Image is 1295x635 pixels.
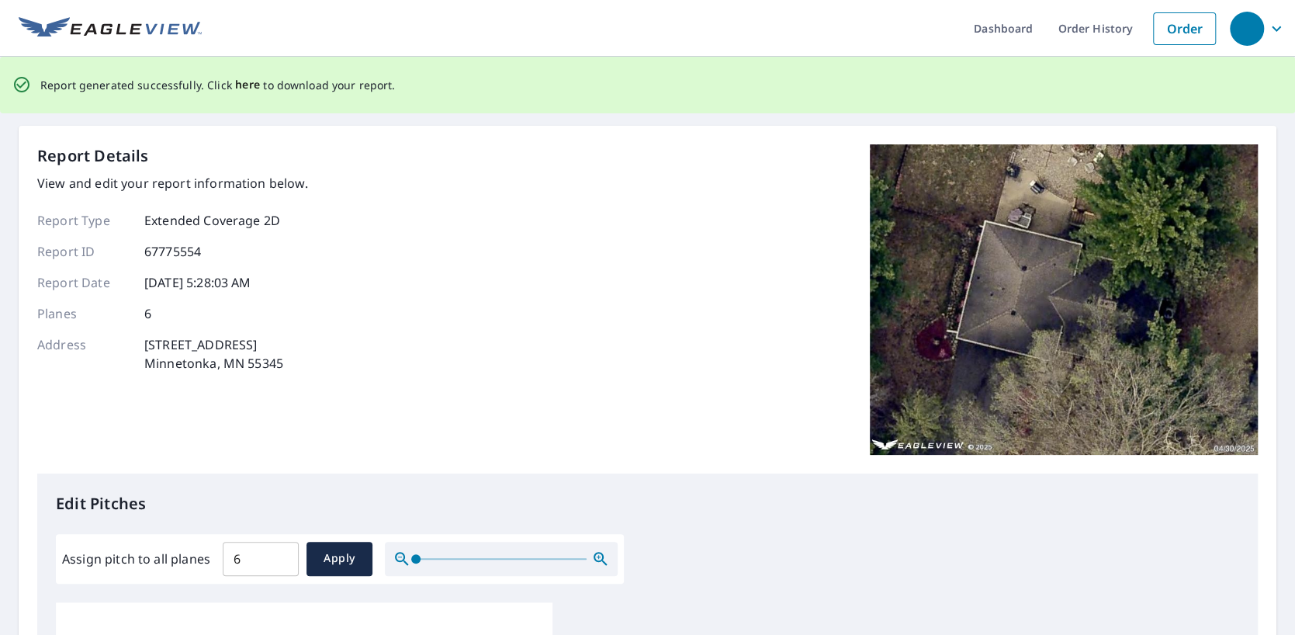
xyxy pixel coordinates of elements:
p: Report Date [37,273,130,292]
p: 67775554 [144,242,201,261]
button: here [235,75,261,95]
span: Apply [319,549,360,568]
p: [STREET_ADDRESS] Minnetonka, MN 55345 [144,335,283,373]
img: Top image [870,144,1258,455]
a: Order [1153,12,1216,45]
p: Edit Pitches [56,492,1239,515]
label: Assign pitch to all planes [62,550,210,568]
p: Planes [37,304,130,323]
p: View and edit your report information below. [37,174,308,193]
p: Address [37,335,130,373]
p: [DATE] 5:28:03 AM [144,273,251,292]
button: Apply [306,542,372,576]
input: 00.0 [223,537,299,581]
p: Report Type [37,211,130,230]
img: EV Logo [19,17,202,40]
p: Report ID [37,242,130,261]
p: Extended Coverage 2D [144,211,280,230]
p: 6 [144,304,151,323]
p: Report Details [37,144,149,168]
p: Report generated successfully. Click to download your report. [40,75,396,95]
